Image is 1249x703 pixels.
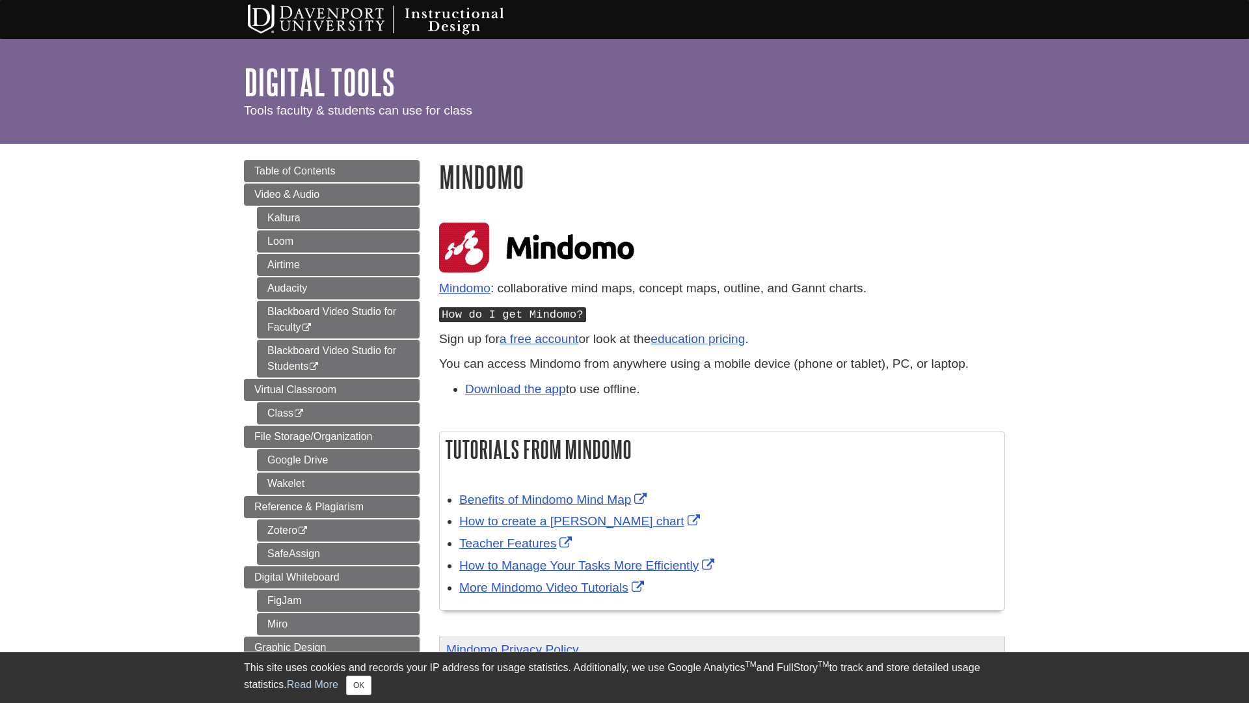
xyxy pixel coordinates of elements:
[439,223,634,273] img: mindomo logo
[244,184,420,206] a: Video & Audio
[244,566,420,588] a: Digital Whiteboard
[439,307,586,322] kbd: How do I get Mindomo?
[459,514,703,528] a: Link opens in new window
[254,384,336,395] span: Virtual Classroom
[500,332,579,346] a: a free account
[254,572,340,583] span: Digital Whiteboard
[257,590,420,612] a: FigJam
[440,432,1004,467] h2: Tutorials from Mindomo
[439,330,1005,349] p: Sign up for or look at the .
[459,581,647,594] a: Link opens in new window
[254,642,326,653] span: Graphic Design
[818,660,829,669] sup: TM
[446,642,579,656] a: Mindomo Privacy Policy
[244,62,395,102] a: Digital Tools
[257,473,420,495] a: Wakelet
[244,496,420,518] a: Reference & Plagiarism
[651,332,745,346] a: education pricing
[439,281,490,295] a: Mindomo
[254,431,372,442] span: File Storage/Organization
[439,279,1005,298] p: : collaborative mind maps, concept maps, outline, and Gannt charts.
[244,426,420,448] a: File Storage/Organization
[257,207,420,229] a: Kaltura
[257,519,420,542] a: Zotero
[439,355,1005,374] p: You can access Mindomo from anywhere using a mobile device (phone or tablet), PC, or laptop.
[257,301,420,338] a: Blackboard Video Studio for Faculty
[459,493,650,506] a: Link opens in new window
[745,660,756,669] sup: TM
[293,409,304,418] i: This link opens in a new window
[439,160,1005,193] h1: Mindomo
[244,379,420,401] a: Virtual Classroom
[244,637,420,659] a: Graphic Design
[301,324,312,332] i: This link opens in a new window
[237,3,550,36] img: Davenport University Instructional Design
[244,160,420,182] a: Table of Contents
[257,449,420,471] a: Google Drive
[254,501,364,512] span: Reference & Plagiarism
[257,277,420,299] a: Audacity
[257,613,420,635] a: Miro
[459,536,575,550] a: Link opens in new window
[459,558,718,572] a: Link opens in new window
[254,165,336,176] span: Table of Contents
[257,230,420,253] a: Loom
[346,676,371,695] button: Close
[465,380,1005,399] li: to use offline.
[287,679,338,690] a: Read More
[297,527,308,535] i: This link opens in a new window
[465,382,566,396] a: Download the app
[257,254,420,276] a: Airtime
[308,363,319,371] i: This link opens in a new window
[257,543,420,565] a: SafeAssign
[257,340,420,378] a: Blackboard Video Studio for Students
[254,189,319,200] span: Video & Audio
[257,402,420,424] a: Class
[244,660,1005,695] div: This site uses cookies and records your IP address for usage statistics. Additionally, we use Goo...
[244,103,472,117] span: Tools faculty & students can use for class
